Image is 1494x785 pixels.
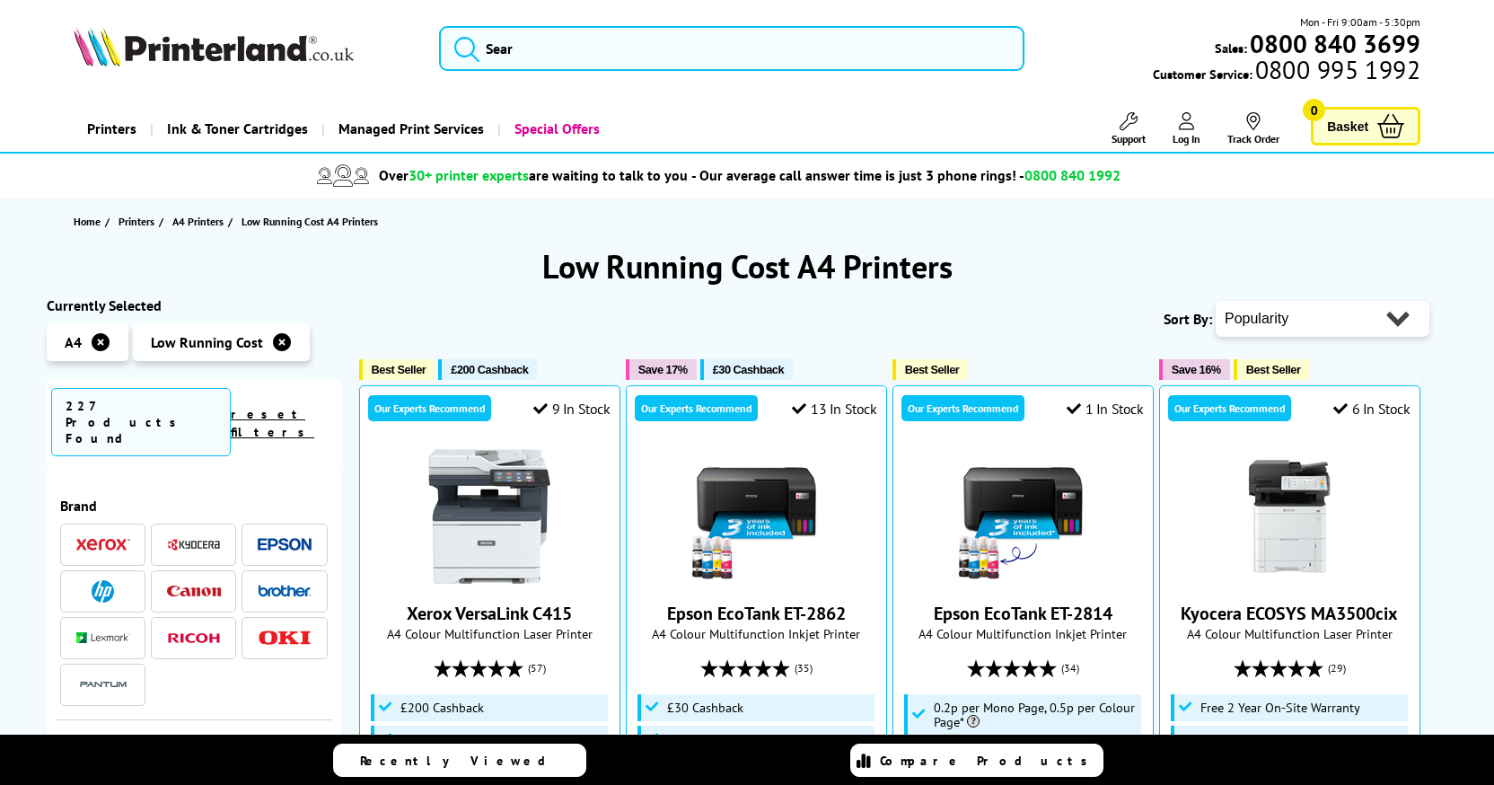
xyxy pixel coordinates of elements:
[451,363,528,376] span: £200 Cashback
[1172,363,1221,376] span: Save 16%
[934,701,1137,729] span: 0.2p per Mono Page, 0.5p per Colour Page*
[151,333,263,351] span: Low Running Cost
[167,538,221,551] img: Kyocera
[422,569,557,587] a: Xerox VersaLink C415
[119,212,159,231] a: Printers
[880,753,1097,769] span: Compare Products
[76,674,130,696] a: Pantum
[359,359,435,380] button: Best Seller
[407,602,572,625] a: Xerox VersaLink C415
[1246,363,1301,376] span: Best Seller
[76,534,130,556] a: Xerox
[635,395,758,421] div: Our Experts Recommend
[1234,359,1310,380] button: Best Seller
[400,732,577,746] span: Up to 5 Years On-Site Warranty*
[74,27,354,66] img: Printerland Logo
[368,395,491,421] div: Our Experts Recommend
[167,534,221,556] a: Kyocera
[1024,166,1120,184] span: 0800 840 1992
[167,106,308,152] span: Ink & Toner Cartridges
[119,212,154,231] span: Printers
[258,631,312,646] img: OKI
[76,627,130,649] a: Lexmark
[1222,449,1357,584] img: Kyocera ECOSYS MA3500cix
[892,359,969,380] button: Best Seller
[1311,107,1420,146] a: Basket 0
[691,166,1120,184] span: - Our average call answer time is just 3 phone rings! -
[167,580,221,603] a: Canon
[955,449,1090,584] img: Epson EcoTank ET-2814
[439,26,1024,71] input: Sear
[689,449,823,584] img: Epson EcoTank ET-2862
[379,166,688,184] span: Over are waiting to talk to you
[76,674,130,695] img: Pantum
[372,363,426,376] span: Best Seller
[74,27,417,70] a: Printerland Logo
[400,701,484,715] span: £200 Cashback
[636,625,877,642] span: A4 Colour Multifunction Inkjet Printer
[258,585,312,597] img: Brother
[1222,569,1357,587] a: Kyocera ECOSYS MA3500cix
[1303,99,1325,121] span: 0
[1173,132,1200,146] span: Log In
[321,106,497,152] a: Managed Print Services
[713,363,784,376] span: £30 Cashback
[1164,310,1212,328] span: Sort By:
[51,388,231,456] span: 227 Products Found
[1250,27,1420,60] b: 0800 840 3699
[76,580,130,603] a: HP
[47,296,341,314] div: Currently Selected
[167,633,221,643] img: Ricoh
[1153,61,1420,83] span: Customer Service:
[667,732,781,746] span: Free 5 Year Warranty
[533,400,611,418] div: 9 In Stock
[1067,400,1144,418] div: 1 In Stock
[76,538,130,551] img: Xerox
[150,106,321,152] a: Ink & Toner Cartridges
[74,212,105,231] a: Home
[955,569,1090,587] a: Epson EcoTank ET-2814
[92,580,114,603] img: HP
[1181,602,1398,625] a: Kyocera ECOSYS MA3500cix
[667,701,743,715] span: £30 Cashback
[638,363,688,376] span: Save 17%
[172,212,228,231] a: A4 Printers
[1327,114,1368,138] span: Basket
[167,627,221,649] a: Ricoh
[65,333,82,351] span: A4
[795,651,813,685] span: (35)
[258,580,312,603] a: Brother
[1227,112,1279,146] a: Track Order
[700,359,793,380] button: £30 Cashback
[60,497,328,515] span: Brand
[47,245,1447,287] h1: Low Running Cost A4 Printers
[422,449,557,584] img: Xerox VersaLink C415
[76,632,130,643] img: Lexmark
[1200,701,1360,715] span: Free 2 Year On-Site Warranty
[528,651,546,685] span: (57)
[1328,651,1346,685] span: (29)
[167,586,221,597] img: Canon
[667,602,846,625] a: Epson EcoTank ET-2862
[1159,359,1230,380] button: Save 16%
[934,602,1112,625] a: Epson EcoTank ET-2814
[172,212,224,231] span: A4 Printers
[497,106,613,152] a: Special Offers
[905,363,960,376] span: Best Seller
[333,744,586,777] a: Recently Viewed
[1169,625,1411,642] span: A4 Colour Multifunction Laser Printer
[74,106,150,152] a: Printers
[1168,395,1291,421] div: Our Experts Recommend
[1300,13,1420,31] span: Mon - Fri 9:00am - 5:30pm
[409,166,529,184] span: 30+ printer experts
[1112,112,1146,146] a: Support
[626,359,697,380] button: Save 17%
[1215,40,1247,57] span: Sales:
[231,406,314,440] a: reset filters
[1112,132,1146,146] span: Support
[689,569,823,587] a: Epson EcoTank ET-2862
[1252,61,1420,78] span: 0800 995 1992
[850,744,1103,777] a: Compare Products
[1200,732,1403,761] span: Shipped with 3.5k Black & 2.5k CMY Toners
[258,538,312,551] img: Epson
